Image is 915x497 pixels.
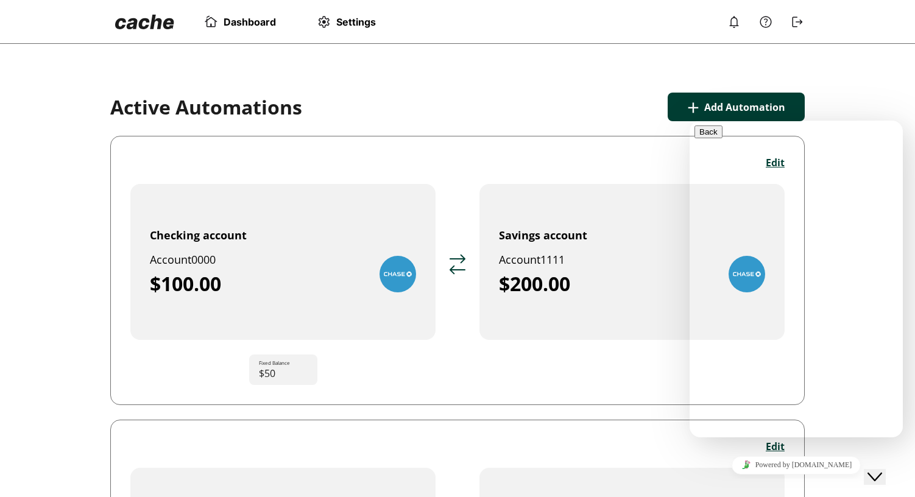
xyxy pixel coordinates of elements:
[224,16,276,28] span: Dashboard
[203,15,276,29] a: Dashboard
[249,354,317,385] div: $50
[668,93,805,121] button: +Add Automation
[130,184,436,340] button: Checking accountAccount0000$100.00Bank Logo
[690,121,903,437] iframe: chat widget
[115,15,174,29] img: Cache Logo
[687,93,699,121] p: +
[150,252,380,267] div: Account 0000
[766,440,785,453] button: Edit
[259,359,290,367] p: Fixed Balance
[203,15,219,29] img: Home Icon
[690,451,903,479] iframe: chat widget
[758,15,773,29] img: Info Icon
[727,15,741,29] img: Notification Icon
[448,254,467,275] img: Arrows Icon
[316,15,331,29] img: Settings Icon
[336,16,376,28] span: Settings
[150,228,247,242] div: Checking account
[499,252,729,267] div: Account 1111
[479,184,785,340] button: Savings accountAccount1111$200.00Bank Logo
[380,256,416,292] img: Bank Logo
[150,272,380,296] div: $100.00
[110,95,302,119] p: Active Automations
[499,272,729,296] div: $200.00
[499,228,587,242] div: Savings account
[864,448,903,485] iframe: chat widget
[790,15,805,29] img: Logout Icon
[316,15,376,29] a: Settings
